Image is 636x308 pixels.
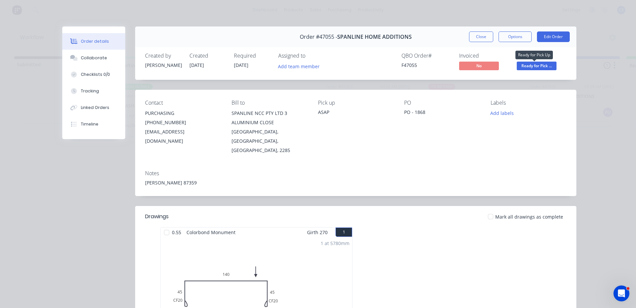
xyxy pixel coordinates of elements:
[404,109,480,118] div: PO - 1868
[145,118,221,127] div: [PHONE_NUMBER]
[499,31,532,42] button: Options
[169,228,184,237] span: 0.55
[81,88,99,94] div: Tracking
[145,179,566,186] div: [PERSON_NAME] 87359
[145,109,221,146] div: PURCHASING[PHONE_NUMBER][EMAIL_ADDRESS][DOMAIN_NAME]
[184,228,238,237] span: Colorbond Monument
[491,100,566,106] div: Labels
[234,62,248,68] span: [DATE]
[537,31,570,42] button: Edit Order
[495,213,563,220] span: Mark all drawings as complete
[81,105,109,111] div: Linked Orders
[62,83,125,99] button: Tracking
[517,62,556,72] button: Ready for Pick ...
[459,53,509,59] div: Invoiced
[145,170,566,177] div: Notes
[62,33,125,50] button: Order details
[401,62,451,69] div: F47055
[62,116,125,132] button: Timeline
[81,55,107,61] div: Collaborate
[278,62,323,71] button: Add team member
[145,127,221,146] div: [EMAIL_ADDRESS][DOMAIN_NAME]
[189,53,226,59] div: Created
[145,53,182,59] div: Created by
[232,109,307,127] div: SPANLINE NCC PTY LTD 3 ALUMINIUM CLOSE
[232,109,307,155] div: SPANLINE NCC PTY LTD 3 ALUMINIUM CLOSE[GEOGRAPHIC_DATA], [GEOGRAPHIC_DATA], [GEOGRAPHIC_DATA], 2285
[232,127,307,155] div: [GEOGRAPHIC_DATA], [GEOGRAPHIC_DATA], [GEOGRAPHIC_DATA], 2285
[469,31,493,42] button: Close
[401,53,451,59] div: QBO Order #
[234,53,270,59] div: Required
[81,121,98,127] div: Timeline
[145,100,221,106] div: Contact
[517,62,556,70] span: Ready for Pick ...
[307,228,328,237] span: Girth 270
[404,100,480,106] div: PO
[613,285,629,301] iframe: Intercom live chat
[81,72,110,77] div: Checklists 0/0
[62,50,125,66] button: Collaborate
[232,100,307,106] div: Bill to
[515,51,553,59] div: Ready for Pick Up
[62,99,125,116] button: Linked Orders
[189,62,204,68] span: [DATE]
[321,240,349,247] div: 1 at 5780mm
[337,34,412,40] span: SPANLINE HOME ADDITIONS
[145,213,169,221] div: Drawings
[459,62,499,70] span: No
[318,100,394,106] div: Pick up
[62,66,125,83] button: Checklists 0/0
[318,109,394,116] div: ASAP
[336,228,352,237] button: 1
[145,62,182,69] div: [PERSON_NAME]
[275,62,323,71] button: Add team member
[278,53,344,59] div: Assigned to
[81,38,109,44] div: Order details
[145,109,221,118] div: PURCHASING
[300,34,337,40] span: Order #47055 -
[487,109,517,118] button: Add labels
